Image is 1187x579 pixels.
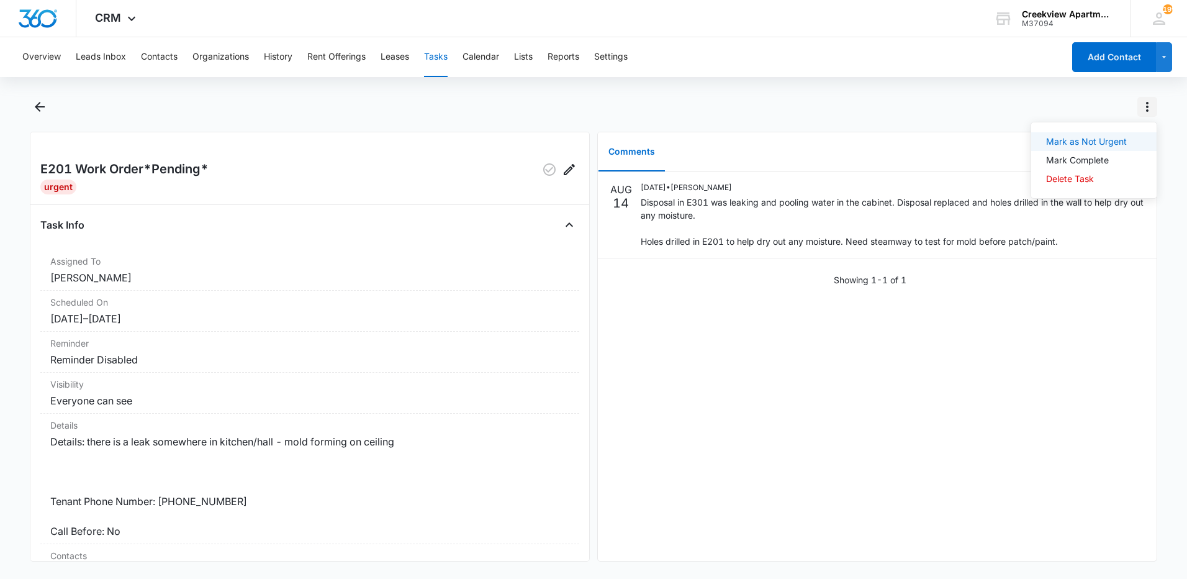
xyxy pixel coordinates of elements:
div: Delete Task [1046,175,1127,183]
button: Mark Complete [1031,151,1157,170]
div: account name [1022,9,1113,19]
div: Assigned To[PERSON_NAME] [40,250,579,291]
div: Mark Complete [1046,156,1127,165]
div: VisibilityEveryone can see [40,373,579,414]
p: 14 [613,197,629,209]
button: Tasks [424,37,448,77]
button: Back [30,97,49,117]
dt: Details [50,419,569,432]
div: DetailsDetails: there is a leak somewhere in kitchen/hall - mold forming on ceiling Tenant Phone ... [40,414,579,544]
button: Reports [548,37,579,77]
div: Scheduled On[DATE]–[DATE] [40,291,579,332]
button: Leads Inbox [76,37,126,77]
h2: E201 Work Order*Pending* [40,160,209,180]
button: Leases [381,37,409,77]
dt: Assigned To [50,255,569,268]
div: ReminderReminder Disabled [40,332,579,373]
span: 199 [1163,4,1173,14]
dt: Reminder [50,337,569,350]
button: Contacts [141,37,178,77]
p: AUG [610,182,632,197]
h4: Task Info [40,217,84,232]
button: Add Contact [1072,42,1156,72]
button: Organizations [192,37,249,77]
button: Actions [1137,97,1157,117]
button: Comments [598,133,665,171]
dd: [DATE] – [DATE] [50,311,569,326]
button: Calendar [463,37,499,77]
dt: Contacts [50,549,569,562]
div: notifications count [1163,4,1173,14]
dd: Reminder Disabled [50,352,569,367]
button: History [264,37,292,77]
div: Urgent [40,180,76,194]
button: Settings [594,37,628,77]
div: Mark as Not Urgent [1046,137,1127,146]
dd: [PERSON_NAME] [50,270,569,285]
dt: Scheduled On [50,296,569,309]
dt: Visibility [50,378,569,391]
p: [DATE] • [PERSON_NAME] [641,182,1144,193]
span: CRM [95,11,121,24]
button: Delete Task [1031,170,1157,188]
button: Mark as Not Urgent [1031,132,1157,151]
button: Edit [559,160,579,180]
button: Overview [22,37,61,77]
button: Rent Offerings [307,37,366,77]
button: Close [559,215,579,235]
dd: Details: there is a leak somewhere in kitchen/hall - mold forming on ceiling Tenant Phone Number:... [50,434,569,539]
p: Disposal in E301 was leaking and pooling water in the cabinet. Disposal replaced and holes drille... [641,196,1144,248]
dd: Everyone can see [50,393,569,408]
div: account id [1022,19,1113,28]
button: Lists [514,37,533,77]
p: Showing 1-1 of 1 [834,273,906,286]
